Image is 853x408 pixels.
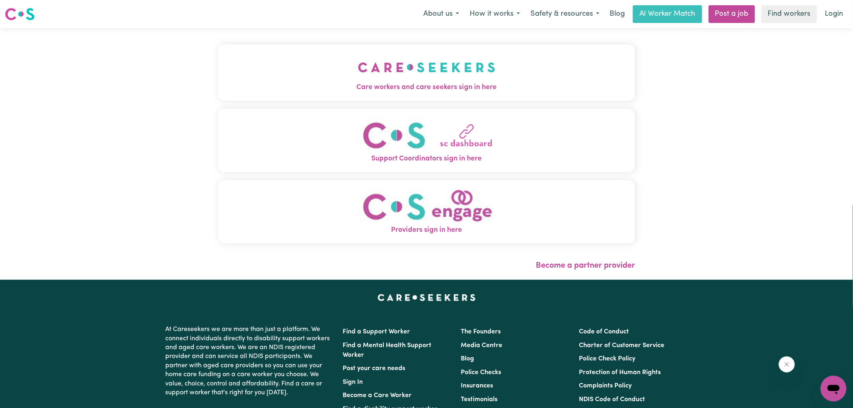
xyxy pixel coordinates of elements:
a: Media Centre [461,342,502,349]
span: Support Coordinators sign in here [218,154,635,164]
button: How it works [464,6,525,23]
a: Police Check Policy [579,356,636,362]
a: Find a Support Worker [343,329,410,335]
a: Blog [605,5,630,23]
button: Providers sign in here [218,180,635,244]
iframe: Close message [779,356,795,373]
a: Complaints Policy [579,383,632,389]
a: Post your care needs [343,365,405,372]
a: Protection of Human Rights [579,369,661,376]
button: About us [418,6,464,23]
p: At Careseekers we are more than just a platform. We connect individuals directly to disability su... [165,322,333,400]
button: Support Coordinators sign in here [218,109,635,172]
a: Find a Mental Health Support Worker [343,342,431,358]
a: Insurances [461,383,493,389]
a: Code of Conduct [579,329,629,335]
a: Sign In [343,379,363,385]
a: Police Checks [461,369,501,376]
a: Charter of Customer Service [579,342,665,349]
iframe: Button to launch messaging window [821,376,847,402]
span: Care workers and care seekers sign in here [218,82,635,93]
a: Blog [461,356,474,362]
a: Careseekers home page [378,294,476,301]
span: Providers sign in here [218,225,635,235]
img: Careseekers logo [5,7,35,21]
a: Become a Care Worker [343,392,412,399]
button: Care workers and care seekers sign in here [218,44,635,101]
span: Need any help? [5,6,49,12]
button: Safety & resources [525,6,605,23]
a: AI Worker Match [633,5,702,23]
a: NDIS Code of Conduct [579,396,645,403]
a: Testimonials [461,396,497,403]
a: Post a job [709,5,755,23]
a: Careseekers logo [5,5,35,23]
a: Become a partner provider [536,262,635,270]
a: Find workers [761,5,817,23]
a: The Founders [461,329,501,335]
a: Login [820,5,848,23]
